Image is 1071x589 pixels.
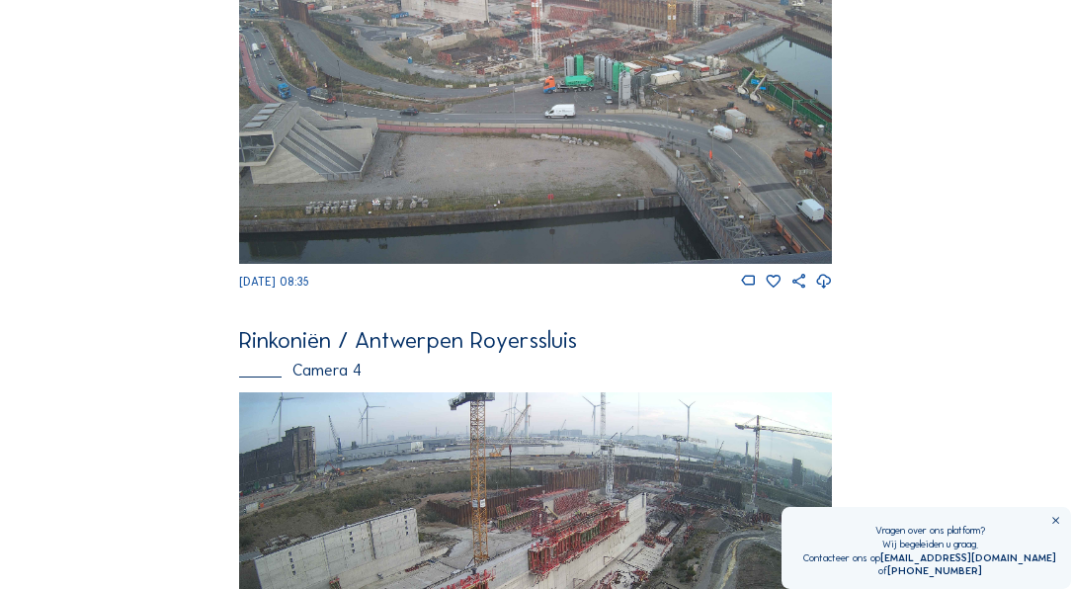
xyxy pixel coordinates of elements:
a: [PHONE_NUMBER] [887,564,982,577]
div: Contacteer ons op [803,551,1056,565]
div: Vragen over ons platform? [803,524,1056,538]
div: of [803,564,1056,578]
div: Wij begeleiden u graag. [803,538,1056,551]
a: [EMAIL_ADDRESS][DOMAIN_NAME] [880,551,1056,564]
span: [DATE] 08:35 [239,275,309,289]
div: Camera 4 [239,363,831,379]
div: Rinkoniën / Antwerpen Royerssluis [239,329,831,352]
